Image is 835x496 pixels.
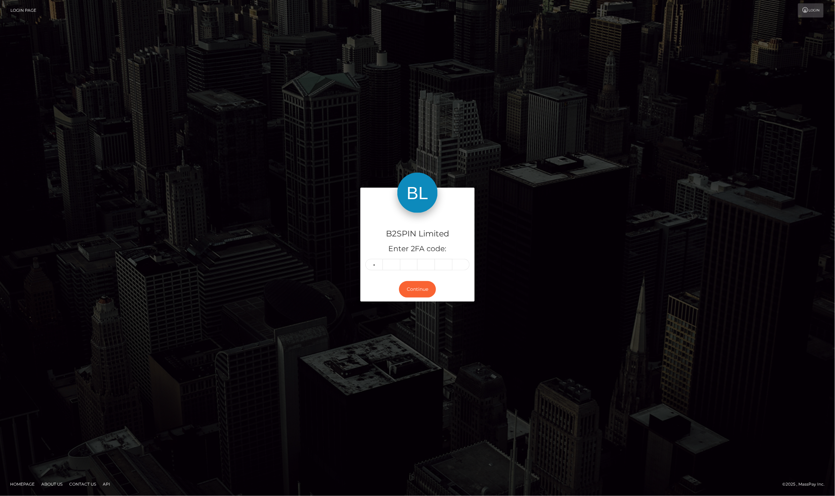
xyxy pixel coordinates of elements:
h4: B2SPIN Limited [365,228,470,240]
a: About Us [39,479,65,489]
a: Contact Us [67,479,99,489]
a: API [100,479,113,489]
a: Login Page [10,3,36,17]
h5: Enter 2FA code: [365,244,470,254]
a: Login [798,3,824,17]
button: Continue [399,281,436,298]
a: Homepage [7,479,37,489]
img: B2SPIN Limited [397,173,438,213]
div: © 2025 , MassPay Inc. [783,481,830,488]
